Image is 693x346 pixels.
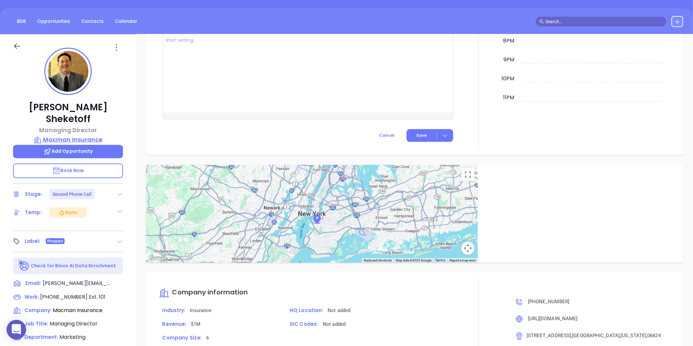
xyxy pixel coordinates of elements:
[31,262,116,269] p: Check for Binox AI Data Enrichment
[47,238,63,245] span: Prospect
[53,307,102,314] span: Macman Insurance
[25,279,41,288] span: Email:
[147,254,169,263] img: Google
[162,335,201,341] span: Company Size:
[545,18,663,25] input: Search…
[43,148,93,154] span: Add Opportunity
[40,293,87,301] span: [PHONE_NUMBER]
[18,260,30,272] img: Ai-Enrich-DaqCidB-.svg
[33,16,74,27] a: Opportunities
[206,335,209,341] span: 6
[50,320,98,327] span: Managing Director
[502,94,516,102] div: 11pm
[502,37,516,45] div: 8pm
[539,19,544,24] span: search
[25,208,42,217] div: Temp:
[147,254,169,263] a: Open this area in Google Maps (opens a new window)
[396,259,431,262] span: Map data ©2025 Google
[450,259,476,262] a: Report a map error
[571,333,620,339] span: , [GEOGRAPHIC_DATA]
[461,242,474,255] button: Map camera controls
[435,258,446,263] a: Terms (opens in new tab)
[191,322,200,327] span: $1M
[59,333,85,341] span: Marketing
[190,308,211,314] span: Insurance
[48,51,88,92] img: profile-user
[162,321,186,328] span: Revenue:
[367,129,407,142] button: Cancel
[52,167,84,174] span: Book Now
[87,293,105,301] span: Ext. 101
[416,133,427,138] span: Save
[159,289,248,297] a: Company information
[502,56,516,64] div: 9pm
[43,279,111,287] span: [PERSON_NAME][EMAIL_ADDRESS][DOMAIN_NAME]
[500,75,516,83] div: 10pm
[25,189,42,199] div: Stage:
[407,129,453,142] button: Save
[379,133,394,138] span: Cancel
[323,322,346,327] span: Not added
[290,307,323,314] span: HQ Location:
[111,16,141,27] a: Calendar
[13,135,123,144] a: Macman Insurance
[13,126,123,134] p: Managing Director
[290,321,318,328] span: SIC Codes:
[162,307,185,314] span: Industry:
[24,293,39,300] span: Work :
[24,334,58,340] span: Department:
[364,258,392,263] button: Keyboard shortcuts
[24,320,48,327] span: Job Title:
[53,189,92,199] div: Second Phone Call
[77,16,108,27] a: Contacts
[461,168,474,181] button: Toggle fullscreen view
[13,16,30,27] a: BDR
[172,288,248,297] span: Company information
[25,236,40,246] div: Label:
[620,333,646,339] span: , [US_STATE]
[528,299,569,305] span: [PHONE_NUMBER]
[13,102,123,125] p: [PERSON_NAME] Sheketoff
[528,316,578,322] span: [URL][DOMAIN_NAME]
[527,333,571,339] span: [STREET_ADDRESS]
[646,333,661,339] span: , 06824
[328,308,350,314] span: Not added
[24,307,52,314] span: Company:
[58,209,77,216] div: Warm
